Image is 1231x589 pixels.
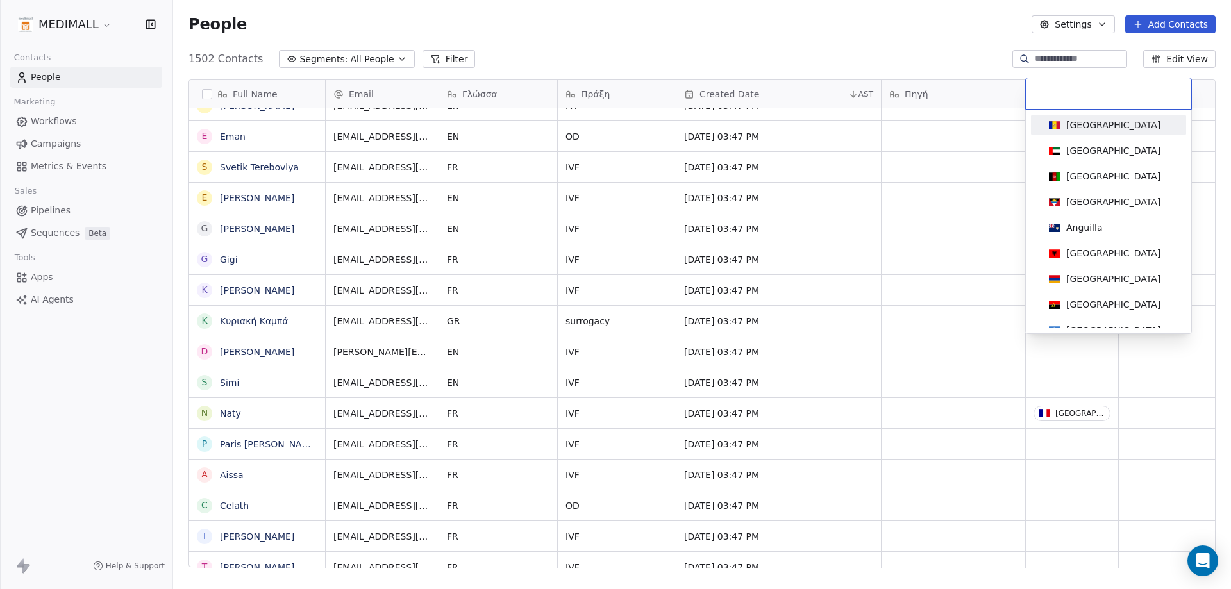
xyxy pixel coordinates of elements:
[1066,324,1160,336] div: [GEOGRAPHIC_DATA]
[1066,170,1160,183] div: [GEOGRAPHIC_DATA]
[1066,298,1160,311] div: [GEOGRAPHIC_DATA]
[1066,144,1160,157] div: [GEOGRAPHIC_DATA]
[1066,119,1160,131] div: [GEOGRAPHIC_DATA]
[1066,195,1160,208] div: [GEOGRAPHIC_DATA]
[1066,221,1102,234] div: Anguilla
[1066,272,1160,285] div: [GEOGRAPHIC_DATA]
[1066,247,1160,260] div: [GEOGRAPHIC_DATA]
